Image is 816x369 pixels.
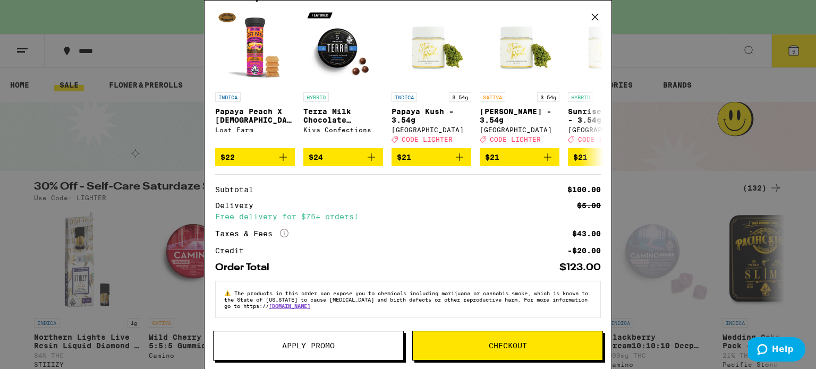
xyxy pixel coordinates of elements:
span: $21 [485,153,499,161]
a: Open page for Sunrise Sherbet - 3.54g from Stone Road [568,7,648,148]
div: $43.00 [572,230,601,237]
div: Kiva Confections [303,126,383,133]
button: Add to bag [480,148,559,166]
span: $22 [220,153,235,161]
div: Delivery [215,202,261,209]
button: Add to bag [215,148,295,166]
p: Sunrise Sherbet - 3.54g [568,107,648,124]
div: [GEOGRAPHIC_DATA] [568,126,648,133]
span: ⚠️ [224,290,234,296]
p: [PERSON_NAME] - 3.54g [480,107,559,124]
span: The products in this order can expose you to chemicals including marijuana or cannabis smoke, whi... [224,290,588,309]
img: Lost Farm - Papaya Peach X Hindu Kush Resin 100mg [215,7,295,87]
img: Stone Road - Papaya Kush - 3.54g [392,7,471,87]
div: -$20.00 [567,247,601,254]
span: $21 [397,153,411,161]
span: $24 [309,153,323,161]
div: Taxes & Fees [215,229,288,238]
a: [DOMAIN_NAME] [269,303,310,309]
button: Add to bag [568,148,648,166]
p: 3.54g [537,92,559,102]
button: Add to bag [392,148,471,166]
button: Checkout [412,331,603,361]
p: SATIVA [480,92,505,102]
span: Apply Promo [282,342,335,349]
p: Papaya Kush - 3.54g [392,107,471,124]
p: Papaya Peach X [DEMOGRAPHIC_DATA] Kush Resin 100mg [215,107,295,124]
span: CODE LIGHTER [490,136,541,143]
div: Order Total [215,263,277,272]
p: 3.54g [449,92,471,102]
span: CODE LIGHTER [578,136,629,143]
a: Open page for Papaya Peach X Hindu Kush Resin 100mg from Lost Farm [215,7,295,148]
button: Apply Promo [213,331,404,361]
img: Stone Road - Sunrise Sherbet - 3.54g [568,7,648,87]
div: Lost Farm [215,126,295,133]
div: [GEOGRAPHIC_DATA] [480,126,559,133]
div: $123.00 [559,263,601,272]
div: Free delivery for $75+ orders! [215,213,601,220]
span: $21 [573,153,588,161]
span: CODE LIGHTER [402,136,453,143]
div: $100.00 [567,186,601,193]
p: Terra Milk Chocolate Blueberries [303,107,383,124]
button: Add to bag [303,148,383,166]
span: Checkout [489,342,527,349]
a: Open page for Lemon Jack - 3.54g from Stone Road [480,7,559,148]
a: Open page for Terra Milk Chocolate Blueberries from Kiva Confections [303,7,383,148]
div: Credit [215,247,251,254]
iframe: Opens a widget where you can find more information [748,337,805,364]
div: $5.00 [577,202,601,209]
p: HYBRID [303,92,329,102]
a: Open page for Papaya Kush - 3.54g from Stone Road [392,7,471,148]
p: INDICA [392,92,417,102]
div: Subtotal [215,186,261,193]
img: Stone Road - Lemon Jack - 3.54g [480,7,559,87]
p: HYBRID [568,92,593,102]
div: [GEOGRAPHIC_DATA] [392,126,471,133]
img: Kiva Confections - Terra Milk Chocolate Blueberries [303,7,383,87]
